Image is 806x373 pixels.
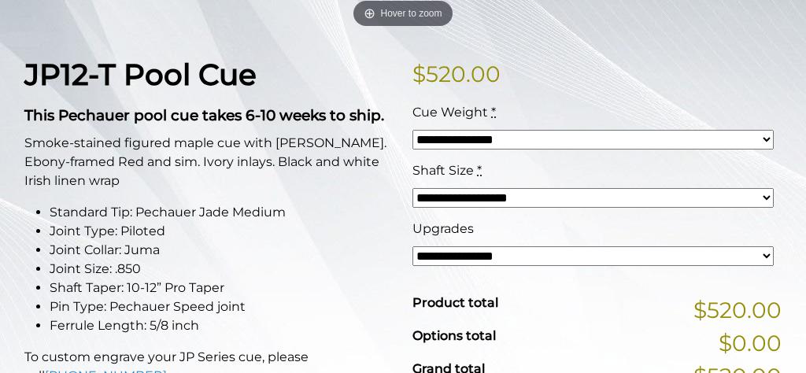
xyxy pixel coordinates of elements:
abbr: required [477,163,482,178]
span: Cue Weight [412,105,488,120]
span: Shaft Size [412,163,474,178]
li: Ferrule Length: 5/8 inch [50,316,394,335]
span: Options total [412,328,496,343]
li: Joint Type: Piloted [50,222,394,241]
strong: This Pechauer pool cue takes 6-10 weeks to ship. [24,106,384,124]
li: Standard Tip: Pechauer Jade Medium [50,203,394,222]
li: Pin Type: Pechauer Speed joint [50,297,394,316]
span: Upgrades [412,221,474,236]
span: $520.00 [693,294,782,327]
span: Product total [412,295,498,310]
span: $0.00 [719,327,782,360]
abbr: required [491,105,496,120]
p: Smoke-stained figured maple cue with [PERSON_NAME]. Ebony-framed Red and sim. Ivory inlays. Black... [24,134,394,190]
strong: JP12-T Pool Cue [24,57,257,92]
bdi: 520.00 [412,61,501,87]
li: Joint Collar: Juma [50,241,394,260]
li: Shaft Taper: 10-12” Pro Taper [50,279,394,297]
span: $ [412,61,426,87]
li: Joint Size: .850 [50,260,394,279]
